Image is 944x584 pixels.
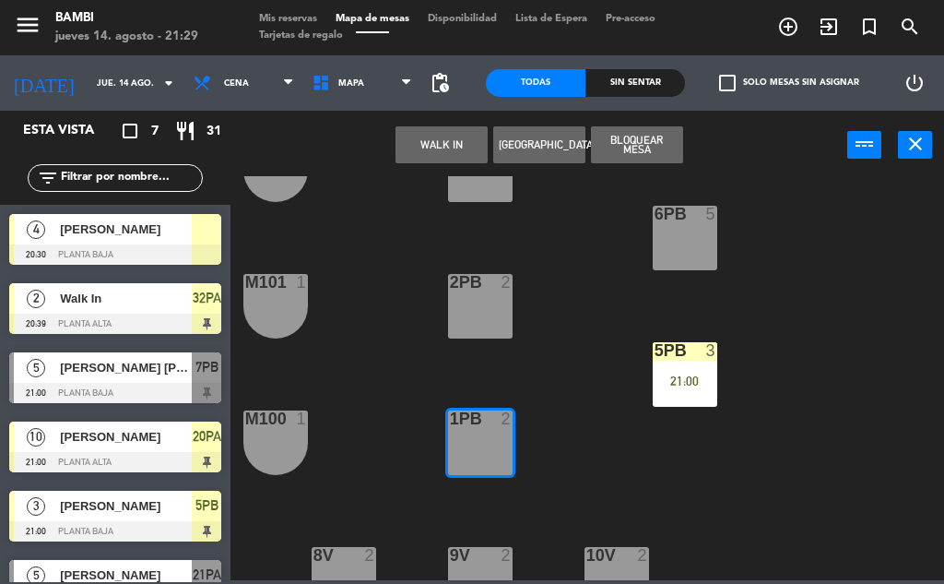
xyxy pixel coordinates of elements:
[59,168,202,188] input: Filtrar por nombre...
[174,120,196,142] i: restaurant
[151,121,159,142] span: 7
[55,9,198,28] div: BAMBI
[501,547,512,564] div: 2
[158,72,180,94] i: arrow_drop_down
[719,75,736,91] span: check_box_outline_blank
[55,28,198,46] div: jueves 14. agosto - 21:29
[27,428,45,447] span: 10
[313,547,314,564] div: 8V
[195,495,218,517] span: 5PB
[27,359,45,377] span: 5
[60,289,192,308] span: Walk In
[493,126,585,163] button: [GEOGRAPHIC_DATA]
[364,547,375,564] div: 2
[653,375,717,387] div: 21:00
[326,14,419,24] span: Mapa de mesas
[429,72,451,94] span: pending_actions
[296,274,307,291] div: 1
[14,11,41,39] i: menu
[37,167,59,189] i: filter_list
[586,547,587,564] div: 10V
[854,133,876,155] i: power_input
[419,14,506,24] span: Disponibilidad
[655,342,655,359] div: 5PB
[195,356,218,378] span: 7PB
[395,126,488,163] button: WALK IN
[450,547,451,564] div: 9V
[245,411,246,427] div: M100
[27,220,45,239] span: 4
[777,16,799,38] i: add_circle_outline
[60,220,192,239] span: [PERSON_NAME]
[14,11,41,45] button: menu
[719,75,859,91] label: Solo mesas sin asignar
[705,342,716,359] div: 3
[245,274,246,291] div: M101
[585,69,685,97] div: Sin sentar
[898,131,932,159] button: close
[250,14,326,24] span: Mis reservas
[119,120,141,142] i: crop_square
[206,121,221,142] span: 31
[903,72,926,94] i: power_settings_new
[501,274,512,291] div: 2
[224,78,249,89] span: Cena
[596,14,665,24] span: Pre-acceso
[818,16,840,38] i: exit_to_app
[60,496,192,516] span: [PERSON_NAME]
[506,14,596,24] span: Lista de Espera
[904,133,926,155] i: close
[705,206,716,222] div: 5
[655,206,655,222] div: 6PB
[193,287,221,309] span: 32PA
[450,411,451,427] div: 1PB
[637,547,648,564] div: 2
[250,30,352,41] span: Tarjetas de regalo
[501,411,512,427] div: 2
[591,126,683,163] button: Bloquear Mesa
[450,274,451,291] div: 2PB
[60,358,192,377] span: [PERSON_NAME] [PERSON_NAME]
[847,131,881,159] button: power_input
[9,120,133,142] div: Esta vista
[27,497,45,516] span: 3
[60,427,192,447] span: [PERSON_NAME]
[858,16,880,38] i: turned_in_not
[296,411,307,427] div: 1
[486,69,585,97] div: Todas
[338,78,364,89] span: Mapa
[27,290,45,308] span: 2
[899,16,921,38] i: search
[193,425,221,447] span: 20PA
